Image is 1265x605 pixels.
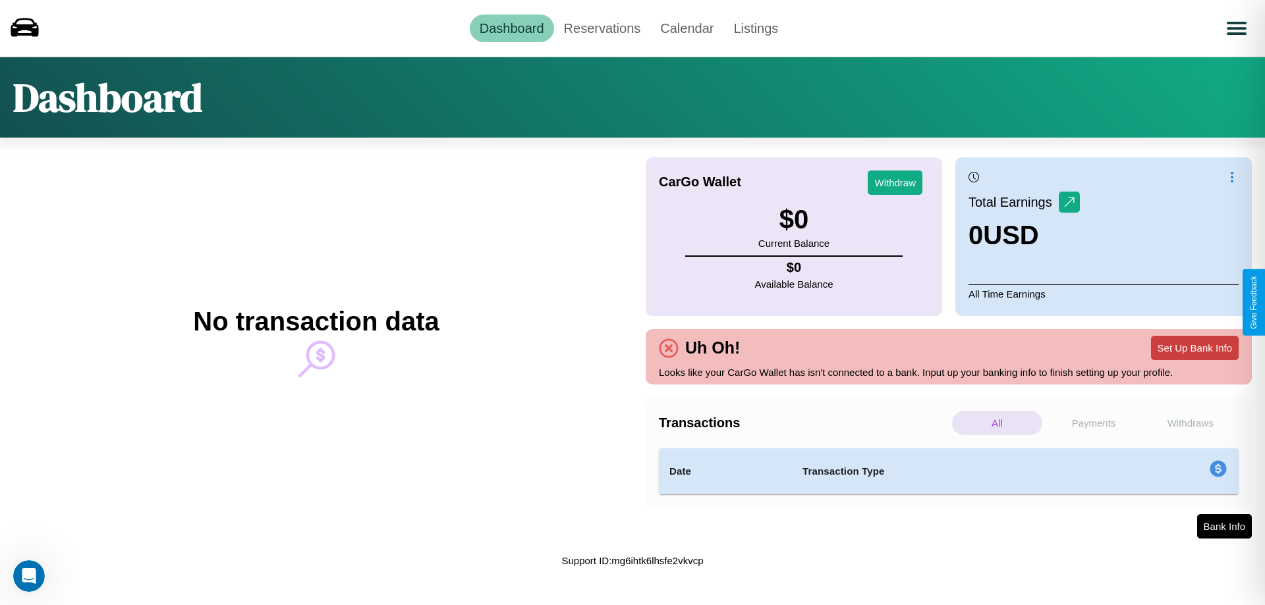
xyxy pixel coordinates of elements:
[969,190,1059,214] p: Total Earnings
[13,70,202,124] h1: Dashboard
[1145,411,1235,435] p: Withdraws
[13,560,45,592] iframe: Intercom live chat
[758,234,829,252] p: Current Balance
[679,338,746,357] h4: Uh Oh!
[723,14,788,42] a: Listings
[561,552,703,569] p: Support ID: mg6ihtk6lhsfe2vkvcp
[758,205,829,234] h3: $ 0
[969,284,1239,303] p: All Time Earnings
[669,463,781,479] h4: Date
[659,363,1239,381] p: Looks like your CarGo Wallet has isn't connected to a bank. Input up your banking info to finish ...
[1197,514,1252,539] button: Bank Info
[1249,276,1258,329] div: Give Feedback
[470,14,554,42] a: Dashboard
[952,411,1042,435] p: All
[650,14,723,42] a: Calendar
[755,275,833,293] p: Available Balance
[659,448,1239,494] table: simple table
[969,221,1080,250] h3: 0 USD
[1151,336,1239,360] button: Set Up Bank Info
[659,415,949,431] h4: Transactions
[868,171,922,195] button: Withdraw
[193,307,439,336] h2: No transaction data
[1049,411,1139,435] p: Payments
[554,14,651,42] a: Reservations
[1218,10,1255,47] button: Open menu
[659,174,741,190] h4: CarGo Wallet
[755,260,833,275] h4: $ 0
[802,463,1102,479] h4: Transaction Type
